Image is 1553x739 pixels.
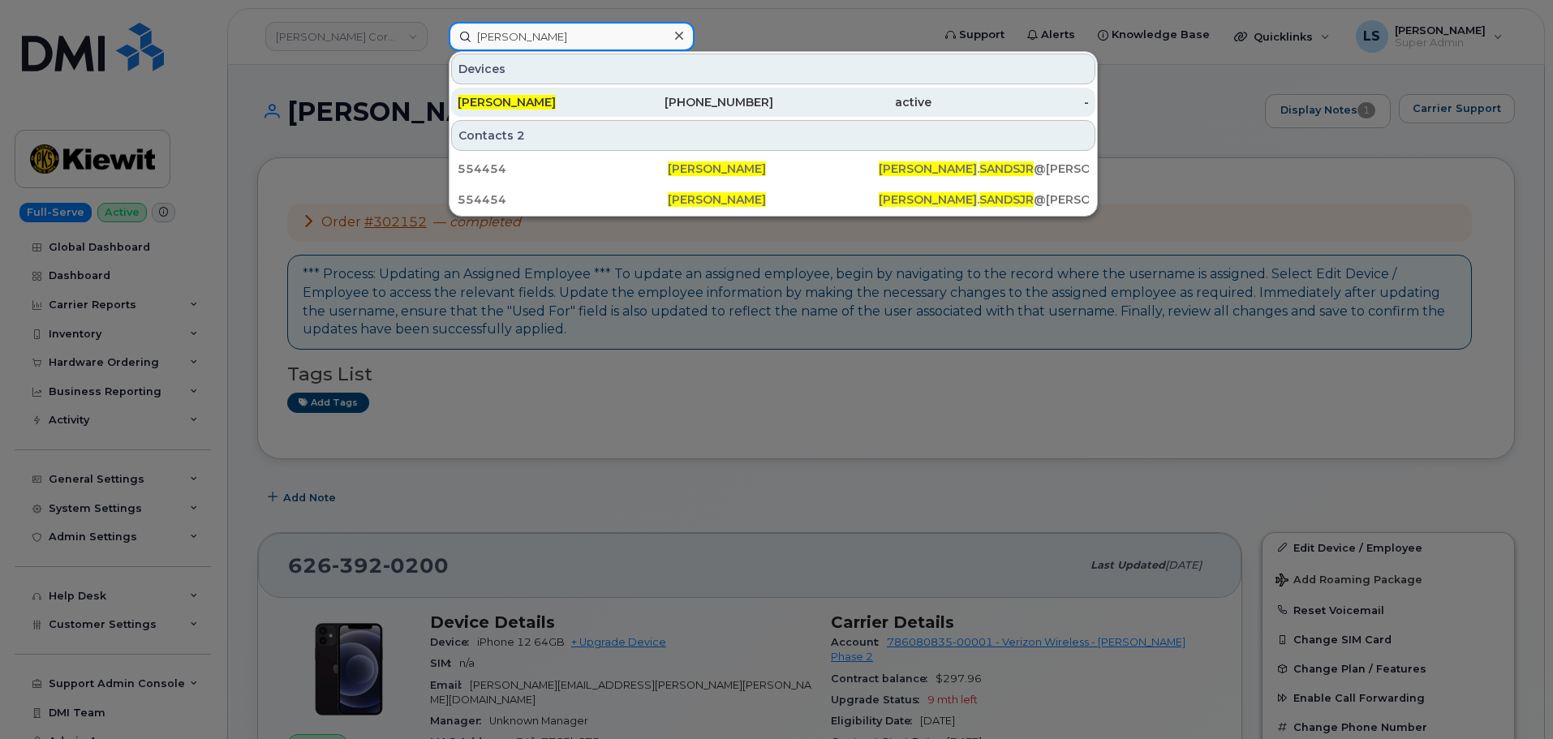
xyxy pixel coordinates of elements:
iframe: Messenger Launcher [1482,668,1541,727]
span: SANDSJR [979,161,1034,176]
div: . @[PERSON_NAME][DOMAIN_NAME] [879,161,1089,177]
div: 554454 [458,191,668,208]
span: [PERSON_NAME] [668,161,766,176]
a: 554454[PERSON_NAME][PERSON_NAME].SANDSJR@[PERSON_NAME][DOMAIN_NAME] [451,185,1095,214]
a: 554454[PERSON_NAME][PERSON_NAME].SANDSJR@[PERSON_NAME][DOMAIN_NAME] [451,154,1095,183]
div: 554454 [458,161,668,177]
div: Contacts [451,120,1095,151]
div: - [931,94,1090,110]
span: [PERSON_NAME] [668,192,766,207]
a: [PERSON_NAME][PHONE_NUMBER]active- [451,88,1095,117]
div: . @[PERSON_NAME][DOMAIN_NAME] [879,191,1089,208]
span: [PERSON_NAME] [879,192,977,207]
span: 2 [517,127,525,144]
span: SANDSJR [979,192,1034,207]
div: Devices [451,54,1095,84]
div: active [773,94,931,110]
span: [PERSON_NAME] [879,161,977,176]
div: [PHONE_NUMBER] [616,94,774,110]
span: [PERSON_NAME] [458,95,556,110]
